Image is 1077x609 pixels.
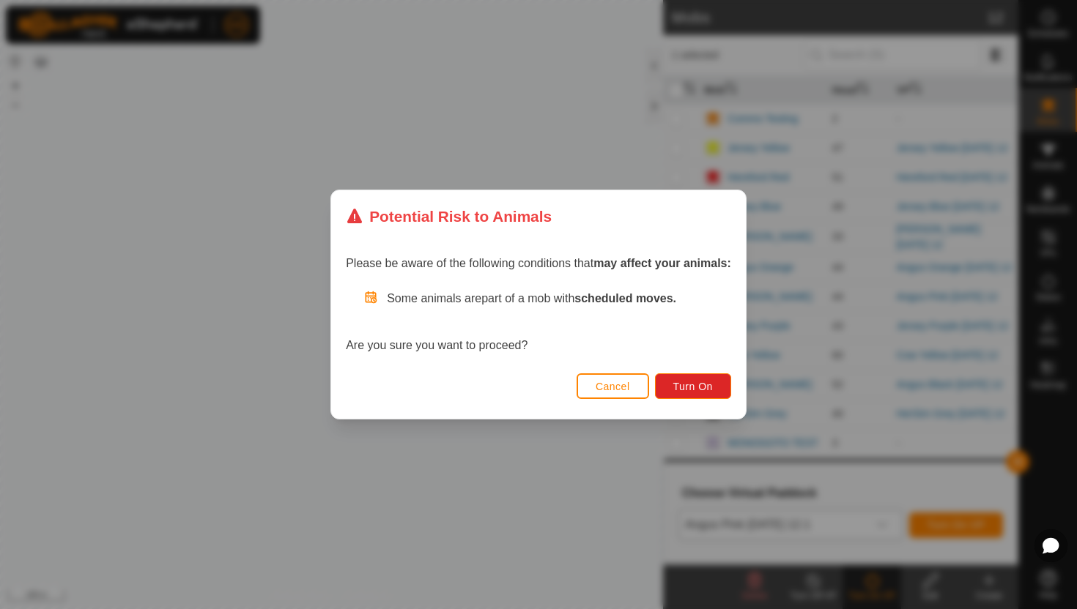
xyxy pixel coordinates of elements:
p: Some animals are [387,290,731,307]
strong: may affect your animals: [593,257,731,269]
span: Cancel [596,381,630,392]
div: Potential Risk to Animals [346,205,552,228]
button: Cancel [577,373,649,399]
strong: scheduled moves. [574,292,676,304]
button: Turn On [655,373,731,399]
div: Are you sure you want to proceed? [346,290,731,354]
span: part of a mob with [481,292,676,304]
span: Turn On [673,381,713,392]
span: Please be aware of the following conditions that [346,257,731,269]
